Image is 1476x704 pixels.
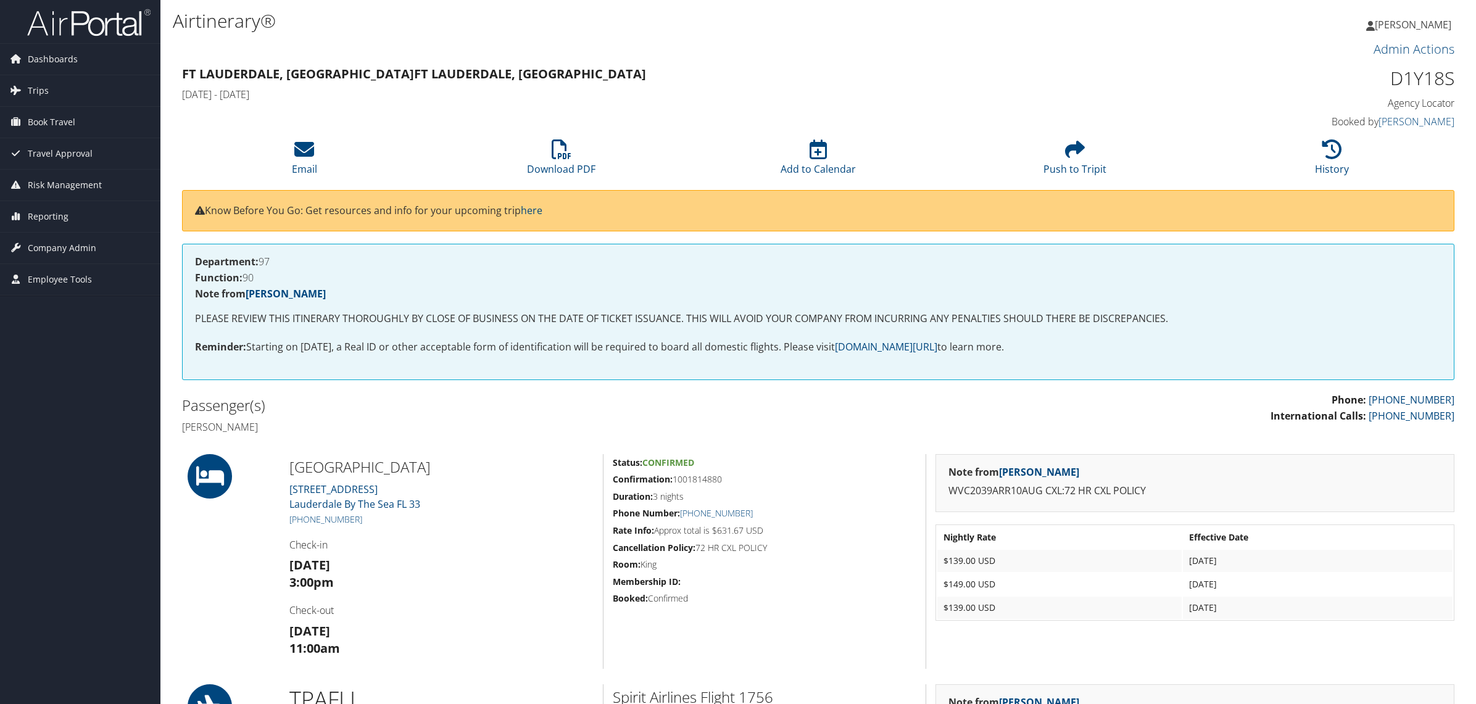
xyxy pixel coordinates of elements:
h4: Check-out [289,603,594,617]
h1: D1Y18S [1150,65,1454,91]
p: PLEASE REVIEW THIS ITINERARY THOROUGHLY BY CLOSE OF BUSINESS ON THE DATE OF TICKET ISSUANCE. THIS... [195,311,1441,327]
td: [DATE] [1183,573,1453,595]
td: [DATE] [1183,597,1453,619]
a: [PHONE_NUMBER] [680,507,753,519]
strong: 11:00am [289,640,340,656]
span: Book Travel [28,107,75,138]
a: here [521,204,542,217]
strong: Department: [195,255,259,268]
a: [PERSON_NAME] [1379,115,1454,128]
strong: Note from [948,465,1079,479]
strong: Phone: [1332,393,1366,407]
h4: [PERSON_NAME] [182,420,809,434]
a: Add to Calendar [781,146,856,176]
a: Push to Tripit [1043,146,1106,176]
h4: Check-in [289,538,594,552]
strong: Membership ID: [613,576,681,587]
strong: Cancellation Policy: [613,542,695,553]
strong: Reminder: [195,340,246,354]
h4: Agency Locator [1150,96,1454,110]
th: Effective Date [1183,526,1453,549]
td: $139.00 USD [937,597,1182,619]
span: Reporting [28,201,68,232]
a: [PHONE_NUMBER] [1369,393,1454,407]
h2: [GEOGRAPHIC_DATA] [289,457,594,478]
h5: 1001814880 [613,473,916,486]
span: Confirmed [642,457,694,468]
h5: 3 nights [613,491,916,503]
a: [PERSON_NAME] [999,465,1079,479]
a: [PHONE_NUMBER] [289,513,362,525]
h5: Confirmed [613,592,916,605]
strong: Rate Info: [613,524,654,536]
p: Starting on [DATE], a Real ID or other acceptable form of identification will be required to boar... [195,339,1441,355]
a: [PHONE_NUMBER] [1369,409,1454,423]
span: Risk Management [28,170,102,201]
h4: 97 [195,257,1441,267]
strong: Function: [195,271,243,284]
h2: Passenger(s) [182,395,809,416]
strong: Phone Number: [613,507,680,519]
strong: International Calls: [1271,409,1366,423]
h1: Airtinerary® [173,8,1034,34]
h4: 90 [195,273,1441,283]
h5: King [613,558,916,571]
span: Employee Tools [28,264,92,295]
a: Email [292,146,317,176]
a: [PERSON_NAME] [246,287,326,300]
td: [DATE] [1183,550,1453,572]
a: Download PDF [527,146,595,176]
p: Know Before You Go: Get resources and info for your upcoming trip [195,203,1441,219]
a: Admin Actions [1374,41,1454,57]
strong: 3:00pm [289,574,334,590]
strong: Duration: [613,491,653,502]
strong: Confirmation: [613,473,673,485]
strong: [DATE] [289,623,330,639]
a: [PERSON_NAME] [1366,6,1464,43]
td: $139.00 USD [937,550,1182,572]
h5: Approx total is $631.67 USD [613,524,916,537]
span: Travel Approval [28,138,93,169]
h5: 72 HR CXL POLICY [613,542,916,554]
a: [DOMAIN_NAME][URL] [835,340,937,354]
td: $149.00 USD [937,573,1182,595]
span: Trips [28,75,49,106]
h4: [DATE] - [DATE] [182,88,1132,101]
strong: Ft Lauderdale, [GEOGRAPHIC_DATA] Ft Lauderdale, [GEOGRAPHIC_DATA] [182,65,646,82]
span: [PERSON_NAME] [1375,18,1451,31]
a: [STREET_ADDRESS]Lauderdale By The Sea FL 33 [289,482,420,511]
a: History [1315,146,1349,176]
strong: [DATE] [289,557,330,573]
span: Dashboards [28,44,78,75]
strong: Status: [613,457,642,468]
strong: Room: [613,558,641,570]
strong: Note from [195,287,326,300]
p: WVC2039ARR10AUG CXL:72 HR CXL POLICY [948,483,1441,499]
img: airportal-logo.png [27,8,151,37]
span: Company Admin [28,233,96,263]
h4: Booked by [1150,115,1454,128]
strong: Booked: [613,592,648,604]
th: Nightly Rate [937,526,1182,549]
